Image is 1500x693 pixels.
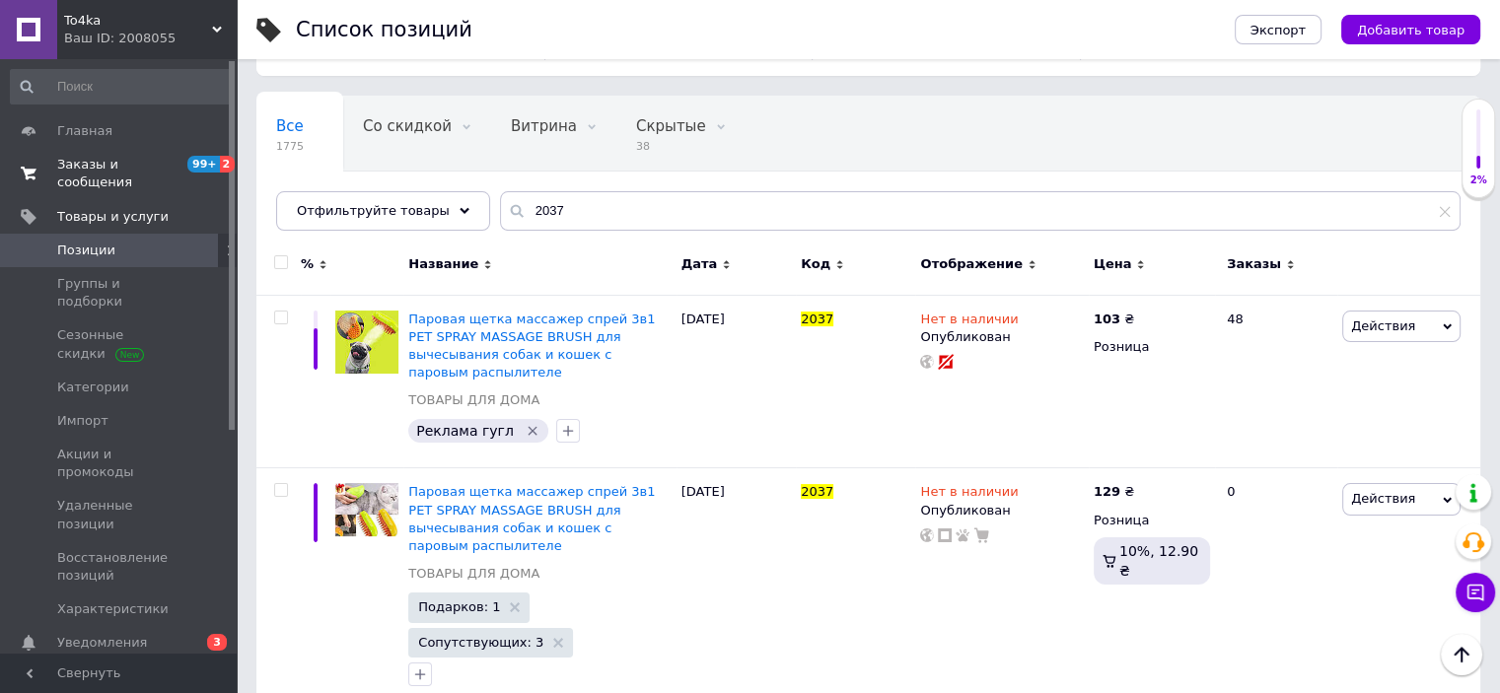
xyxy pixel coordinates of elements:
input: Поиск по названию позиции, артикулу и поисковым запросам [500,191,1461,231]
span: Нет в наличии [920,312,1018,332]
span: Экспорт [1250,23,1306,37]
span: Цена [1094,255,1132,273]
span: Импорт [57,412,108,430]
span: Витрина [511,117,577,135]
div: ₴ [1094,483,1134,501]
div: Розница [1094,338,1210,356]
span: Группы и подборки [57,275,182,311]
a: ТОВАРЫ ДЛЯ ДОМА [408,391,539,409]
span: 10%, 12.90 ₴ [1119,543,1198,579]
span: Сопутствующих: 3 [418,636,543,649]
span: Сезонные скидки [57,326,182,362]
button: Чат с покупателем [1456,573,1495,612]
div: Список позиций [296,20,472,40]
button: Добавить товар [1341,15,1480,44]
span: 38 [636,139,706,154]
img: Паровая щетка массажер спрей 3в1 PET SPRAY MASSAGE BRUSH для вычесывания собак и кошек с паровым ... [335,311,398,374]
span: To4ka [64,12,212,30]
button: Наверх [1441,634,1482,675]
span: Действия [1351,491,1415,506]
span: Действия [1351,318,1415,333]
span: Название [408,255,478,273]
span: Акции и промокоды [57,446,182,481]
span: Главная [57,122,112,140]
span: Дата [681,255,718,273]
span: Нет в наличии [920,484,1018,505]
span: 1775 [276,139,304,154]
a: Паровая щетка массажер спрей 3в1 PET SPRAY MASSAGE BRUSH для вычесывания собак и кошек с паровым ... [408,484,655,553]
span: Добавить товар [1357,23,1464,37]
div: Опубликован [920,502,1083,520]
span: % [301,255,314,273]
span: Скрытые [636,117,706,135]
span: Заказы и сообщения [57,156,182,191]
span: Все [276,117,304,135]
a: Паровая щетка массажер спрей 3в1 PET SPRAY MASSAGE BRUSH для вычесывания собак и кошек с паровым ... [408,312,655,381]
span: Категории [57,379,129,396]
div: Ваш ID: 2008055 [64,30,237,47]
div: [DATE] [677,295,796,468]
span: Заказы [1227,255,1281,273]
div: 48 [1215,295,1337,468]
input: Поиск [10,69,233,104]
span: Удаленные позиции [57,497,182,532]
span: Реклама гугл [416,423,514,439]
span: Уведомления [57,634,147,652]
b: 129 [1094,484,1120,499]
button: Экспорт [1235,15,1321,44]
span: Характеристики [57,600,169,618]
span: 2037 [801,312,833,326]
div: 2% [1463,173,1494,187]
span: Отфильтруйте товары [297,203,450,218]
span: Опубликованные [276,192,410,210]
span: Код [801,255,830,273]
b: 103 [1094,312,1120,326]
span: Отображение [920,255,1022,273]
span: 2037 [801,484,833,499]
span: 99+ [187,156,220,173]
span: 2 [220,156,236,173]
div: Опубликован [920,328,1083,346]
div: ₴ [1094,311,1134,328]
svg: Удалить метку [525,423,540,439]
span: Позиции [57,242,115,259]
span: Со скидкой [363,117,452,135]
div: Розница [1094,512,1210,529]
span: 3 [207,634,227,651]
img: Паровая щетка массажер спрей 3в1 PET SPRAY MASSAGE BRUSH для вычесывания собак и кошек с паровым ... [335,483,398,535]
span: Восстановление позиций [57,549,182,585]
span: Товары и услуги [57,208,169,226]
span: Подарков: 1 [418,600,500,613]
a: ТОВАРЫ ДЛЯ ДОМА [408,565,539,583]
